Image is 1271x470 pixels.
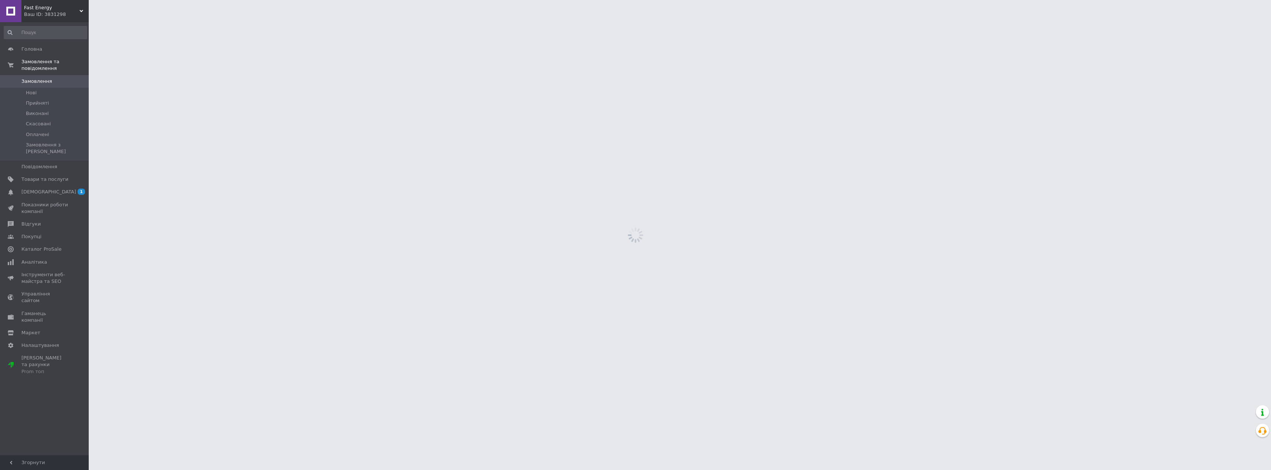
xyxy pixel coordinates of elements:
[21,342,59,349] span: Налаштування
[21,259,47,266] span: Аналітика
[21,163,57,170] span: Повідомлення
[21,78,52,85] span: Замовлення
[26,100,49,106] span: Прийняті
[26,89,37,96] span: Нові
[21,355,68,375] span: [PERSON_NAME] та рахунки
[21,368,68,375] div: Prom топ
[21,271,68,285] span: Інструменти веб-майстра та SEO
[21,176,68,183] span: Товари та послуги
[26,131,49,138] span: Оплачені
[21,329,40,336] span: Маркет
[24,11,89,18] div: Ваш ID: 3831298
[26,110,49,117] span: Виконані
[21,189,76,195] span: [DEMOGRAPHIC_DATA]
[21,46,42,53] span: Головна
[78,189,85,195] span: 1
[21,310,68,324] span: Гаманець компанії
[4,26,87,39] input: Пошук
[26,121,51,127] span: Скасовані
[26,142,87,155] span: Замовлення з [PERSON_NAME]
[21,233,41,240] span: Покупці
[21,58,89,72] span: Замовлення та повідомлення
[21,291,68,304] span: Управління сайтом
[21,221,41,227] span: Відгуки
[21,246,61,253] span: Каталог ProSale
[21,202,68,215] span: Показники роботи компанії
[24,4,79,11] span: Fast Energy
